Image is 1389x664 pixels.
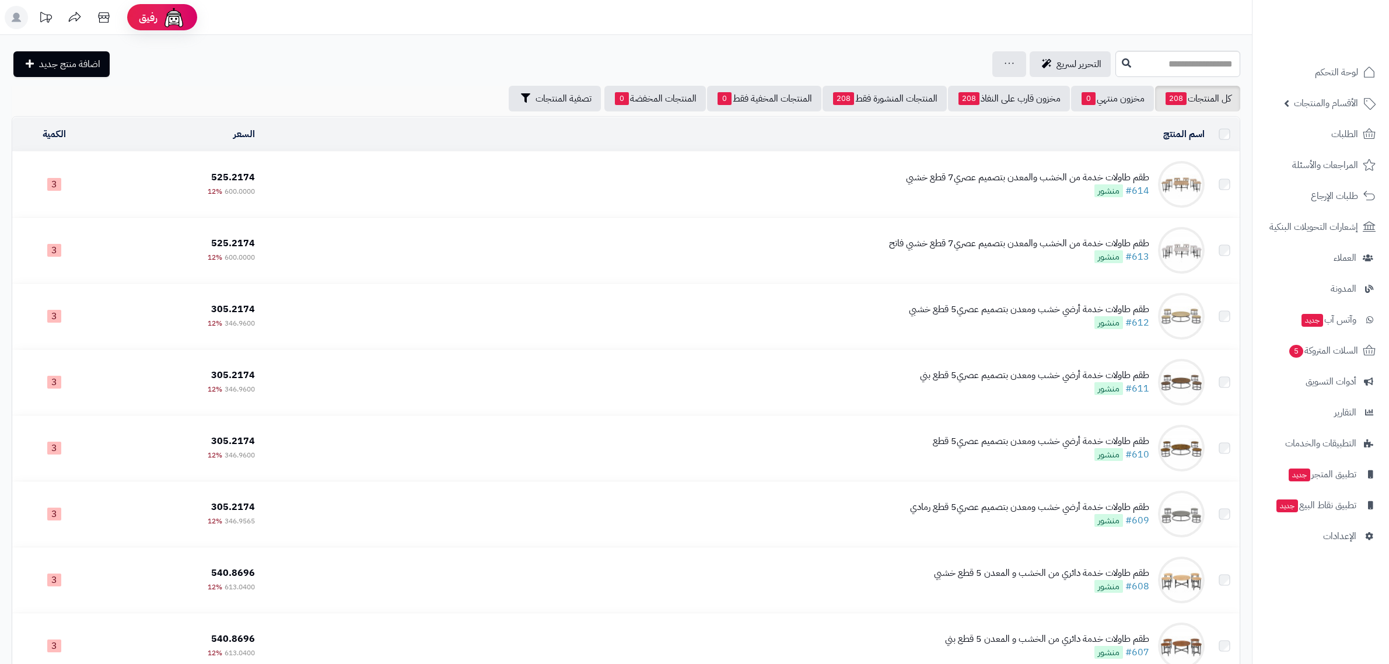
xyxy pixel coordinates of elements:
[211,434,255,448] span: 305.2174
[211,302,255,316] span: 305.2174
[1259,460,1382,488] a: تطبيق المتجرجديد
[208,252,222,263] span: 12%
[1275,497,1356,513] span: تطبيق نقاط البيع
[1292,157,1358,173] span: المراجعات والأسئلة
[1259,522,1382,550] a: الإعدادات
[1259,182,1382,210] a: طلبات الإرجاع
[1158,227,1205,274] img: طقم طاولات خدمة من الخشب والمعدن بتصميم عصري7 قطع خشبي فاتح
[1259,213,1382,241] a: إشعارات التحويلات البنكية
[1094,250,1123,263] span: منشور
[211,632,255,646] span: 540.8696
[1163,127,1205,141] a: اسم المنتج
[933,435,1149,448] div: طقم طاولات خدمة أرضي خشب ومعدن بتصميم عصري5 قطع
[225,516,255,526] span: 346.9565
[833,92,854,105] span: 208
[211,566,255,580] span: 540.8696
[1287,466,1356,483] span: تطبيق المتجر
[1158,359,1205,406] img: طقم طاولات خدمة أرضي خشب ومعدن بتصميم عصري5 قطع بني
[1259,368,1382,396] a: أدوات التسويق
[208,450,222,460] span: 12%
[604,86,706,111] a: المنتجات المخفضة0
[1158,425,1205,471] img: طقم طاولات خدمة أرضي خشب ومعدن بتصميم عصري5 قطع
[1094,646,1123,659] span: منشور
[1158,293,1205,340] img: طقم طاولات خدمة أرضي خشب ومعدن بتصميم عصري5 قطع خشبي
[139,11,158,25] span: رفيق
[225,252,255,263] span: 600.0000
[718,92,732,105] span: 0
[1259,275,1382,303] a: المدونة
[1310,33,1378,57] img: logo-2.png
[208,582,222,592] span: 12%
[1094,184,1123,197] span: منشور
[1094,514,1123,527] span: منشور
[211,170,255,184] span: 525.2174
[1125,645,1149,659] a: #607
[162,6,186,29] img: ai-face.png
[1125,316,1149,330] a: #612
[909,303,1149,316] div: طقم طاولات خدمة أرضي خشب ومعدن بتصميم عصري5 قطع خشبي
[13,51,110,77] a: اضافة منتج جديد
[1259,306,1382,334] a: وآتس آبجديد
[208,318,222,328] span: 12%
[47,310,61,323] span: 3
[1259,429,1382,457] a: التطبيقات والخدمات
[958,92,979,105] span: 208
[47,639,61,652] span: 3
[47,178,61,191] span: 3
[1125,579,1149,593] a: #608
[1158,161,1205,208] img: طقم طاولات خدمة من الخشب والمعدن بتصميم عصري7 قطع خشبي
[934,567,1149,580] div: طقم طاولات خدمة دائري من الخشب و المعدن 5 قطع خشبي
[225,186,255,197] span: 600.0000
[225,582,255,592] span: 613.0400
[31,6,60,32] a: تحديثات المنصة
[208,186,222,197] span: 12%
[615,92,629,105] span: 0
[948,86,1070,111] a: مخزون قارب على النفاذ208
[1125,250,1149,264] a: #613
[211,368,255,382] span: 305.2174
[910,501,1149,514] div: طقم طاولات خدمة أرضي خشب ومعدن بتصميم عصري5 قطع رمادي
[1285,435,1356,452] span: التطبيقات والخدمات
[39,57,100,71] span: اضافة منتج جديد
[47,574,61,586] span: 3
[1259,491,1382,519] a: تطبيق نقاط البيعجديد
[1323,528,1356,544] span: الإعدادات
[536,92,592,106] span: تصفية المنتجات
[1125,382,1149,396] a: #611
[1294,95,1358,111] span: الأقسام والمنتجات
[1259,399,1382,427] a: التقارير
[1259,120,1382,148] a: الطلبات
[945,632,1149,646] div: طقم طاولات خدمة دائري من الخشب و المعدن 5 قطع بني
[1030,51,1111,77] a: التحرير لسريع
[225,318,255,328] span: 346.9600
[211,236,255,250] span: 525.2174
[1125,184,1149,198] a: #614
[1311,188,1358,204] span: طلبات الإرجاع
[1331,126,1358,142] span: الطلبات
[233,127,255,141] a: السعر
[225,384,255,394] span: 346.9600
[1289,345,1303,358] span: 5
[1125,448,1149,462] a: #610
[509,86,601,111] button: تصفية المنتجات
[1094,580,1123,593] span: منشور
[1334,404,1356,421] span: التقارير
[47,508,61,520] span: 3
[1269,219,1358,235] span: إشعارات التحويلات البنكية
[1094,448,1123,461] span: منشور
[225,648,255,658] span: 613.0400
[1288,343,1358,359] span: السلات المتروكة
[47,376,61,389] span: 3
[1155,86,1240,111] a: كل المنتجات208
[47,244,61,257] span: 3
[1094,316,1123,329] span: منشور
[1166,92,1187,105] span: 208
[1334,250,1356,266] span: العملاء
[1301,314,1323,327] span: جديد
[1094,382,1123,395] span: منشور
[1158,557,1205,603] img: طقم طاولات خدمة دائري من الخشب و المعدن 5 قطع خشبي
[208,516,222,526] span: 12%
[889,237,1149,250] div: طقم طاولات خدمة من الخشب والمعدن بتصميم عصري7 قطع خشبي فاتح
[1125,513,1149,527] a: #609
[1056,57,1101,71] span: التحرير لسريع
